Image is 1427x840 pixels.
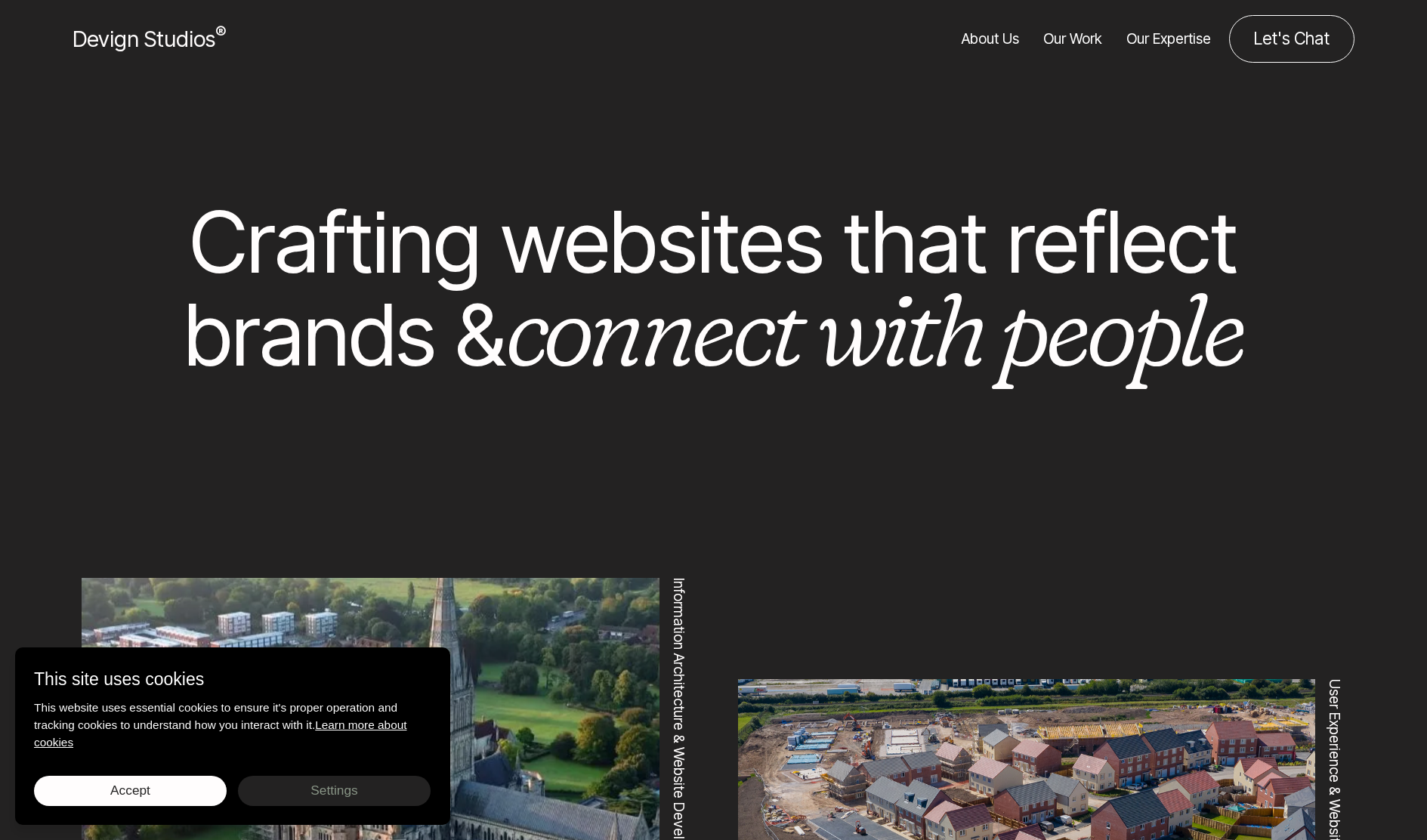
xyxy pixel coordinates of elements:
sup: ® [215,23,226,42]
span: Settings [310,783,357,798]
span: Accept [110,783,150,798]
a: Our Expertise [1126,15,1211,63]
p: This site uses cookies [34,666,431,693]
button: Accept [34,776,227,806]
span: Devign Studios [73,26,226,52]
p: This website uses essential cookies to ensure it's proper operation and tracking cookies to under... [34,699,431,751]
h1: Crafting websites that reflect brands & [136,196,1290,381]
em: connect with people [505,267,1243,391]
button: Settings [238,776,431,806]
a: Devign Studios® Homepage [73,23,226,55]
a: Contact us about your project [1229,15,1354,63]
a: About Us [962,15,1019,63]
a: Our Work [1043,15,1102,63]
